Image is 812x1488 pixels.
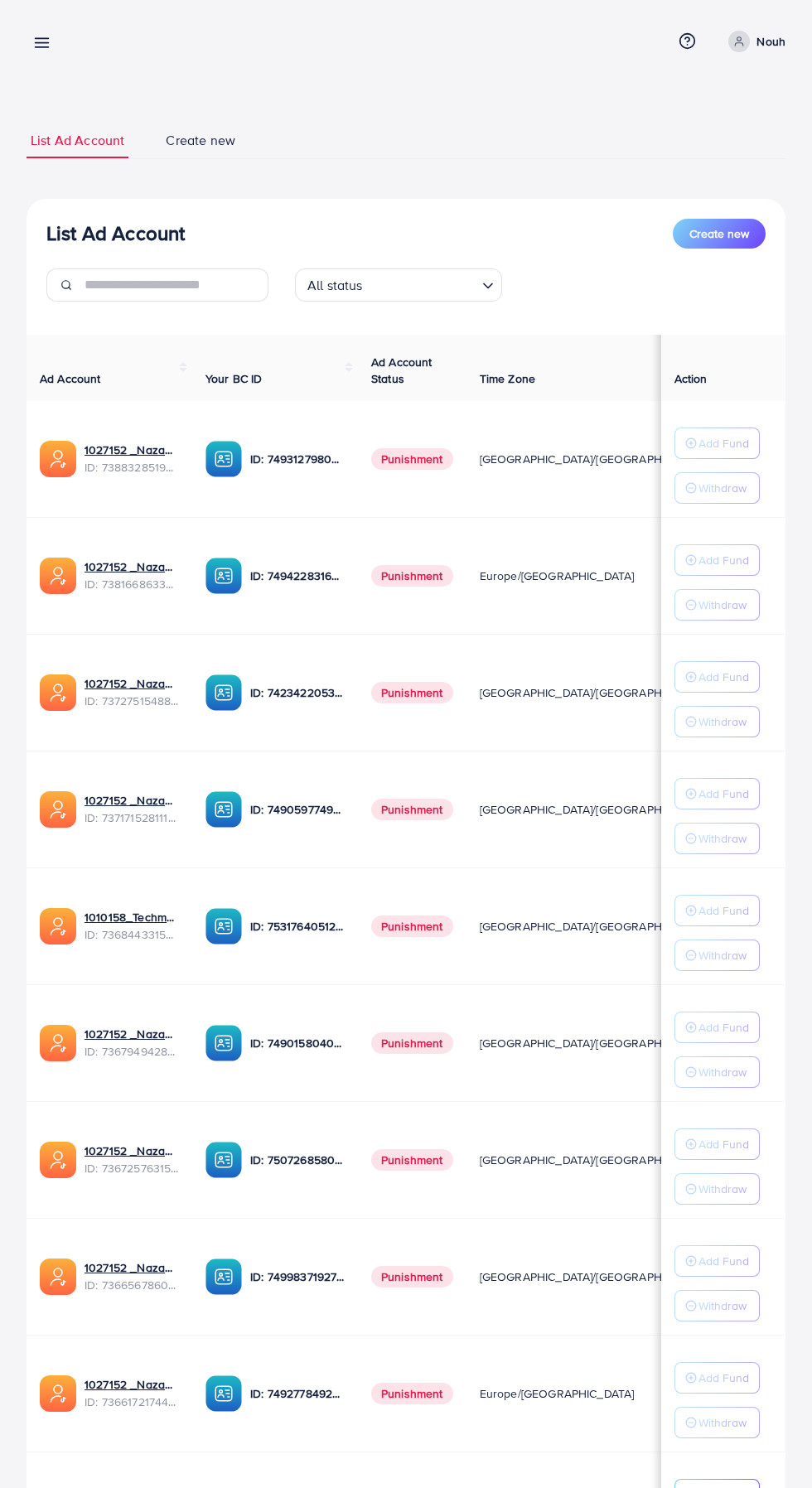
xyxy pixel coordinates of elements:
p: ID: 7493127980932333584 [250,449,345,469]
span: Ad Account [40,370,101,387]
img: ic-ads-acc.e4c84228.svg [40,1375,76,1412]
img: ic-ba-acc.ded83a64.svg [205,1259,242,1295]
div: <span class='underline'>1027152 _Nazaagency_016</span></br>7367257631523782657 [85,1143,179,1176]
span: Punishment [371,682,453,703]
button: Withdraw [674,1407,760,1438]
img: ic-ads-acc.e4c84228.svg [40,441,76,477]
p: Withdraw [698,1179,747,1199]
p: Add Fund [698,1251,749,1271]
div: <span class='underline'>1027152 _Nazaagency_023</span></br>7381668633665093648 [85,558,179,592]
img: ic-ads-acc.e4c84228.svg [40,791,76,828]
span: Europe/[GEOGRAPHIC_DATA] [480,568,635,584]
p: Withdraw [698,478,747,498]
span: ID: 7367949428067450896 [85,1043,179,1060]
img: ic-ba-acc.ded83a64.svg [205,1025,242,1061]
p: ID: 7507268580682137618 [250,1150,345,1170]
p: ID: 7423422053648285697 [250,683,345,703]
span: [GEOGRAPHIC_DATA]/[GEOGRAPHIC_DATA] [480,918,710,935]
img: ic-ba-acc.ded83a64.svg [205,791,242,828]
button: Withdraw [674,706,760,737]
button: Add Fund [674,895,760,926]
button: Add Fund [674,544,760,576]
div: <span class='underline'>1027152 _Nazaagency_04</span></br>7371715281112170513 [85,792,179,826]
div: <span class='underline'>1027152 _Nazaagency_003</span></br>7367949428067450896 [85,1026,179,1060]
img: ic-ads-acc.e4c84228.svg [40,1142,76,1178]
button: Add Fund [674,1362,760,1394]
img: ic-ba-acc.ded83a64.svg [205,1142,242,1178]
img: ic-ba-acc.ded83a64.svg [205,1375,242,1412]
button: Add Fund [674,1245,760,1277]
h3: List Ad Account [46,221,185,245]
span: Action [674,370,708,387]
img: ic-ads-acc.e4c84228.svg [40,558,76,594]
span: ID: 7366567860828749825 [85,1277,179,1293]
p: Add Fund [698,901,749,920]
p: Add Fund [698,784,749,804]
span: [GEOGRAPHIC_DATA]/[GEOGRAPHIC_DATA] [480,1035,710,1051]
p: Nouh [756,31,785,51]
div: <span class='underline'>1027152 _Nazaagency_0051</span></br>7366567860828749825 [85,1259,179,1293]
span: [GEOGRAPHIC_DATA]/[GEOGRAPHIC_DATA] [480,801,710,818]
span: Punishment [371,799,453,820]
span: Create new [689,225,749,242]
a: 1027152 _Nazaagency_0051 [85,1259,179,1276]
p: Add Fund [698,1368,749,1388]
button: Withdraw [674,940,760,971]
p: Add Fund [698,1134,749,1154]
p: Withdraw [698,829,747,848]
button: Add Fund [674,1128,760,1160]
p: Add Fund [698,667,749,687]
span: Punishment [371,1032,453,1054]
span: Europe/[GEOGRAPHIC_DATA] [480,1385,635,1402]
span: Punishment [371,1266,453,1288]
p: Withdraw [698,1296,747,1316]
span: [GEOGRAPHIC_DATA]/[GEOGRAPHIC_DATA] [480,451,710,467]
p: ID: 7490158040596217873 [250,1033,345,1053]
p: Withdraw [698,712,747,732]
a: 1027152 _Nazaagency_016 [85,1143,179,1159]
span: Create new [166,131,235,150]
img: ic-ba-acc.ded83a64.svg [205,441,242,477]
span: Punishment [371,1149,453,1171]
p: Withdraw [698,595,747,615]
div: <span class='underline'>1010158_Techmanistan pk acc_1715599413927</span></br>7368443315504726017 [85,909,179,943]
button: Withdraw [674,1290,760,1321]
button: Create new [673,219,766,249]
button: Add Fund [674,778,760,809]
p: Withdraw [698,1062,747,1082]
button: Withdraw [674,1056,760,1088]
div: Search for option [295,268,502,302]
a: Nouh [722,31,785,52]
div: <span class='underline'>1027152 _Nazaagency_019</span></br>7388328519014645761 [85,442,179,476]
img: ic-ads-acc.e4c84228.svg [40,1025,76,1061]
img: ic-ads-acc.e4c84228.svg [40,674,76,711]
button: Add Fund [674,428,760,459]
a: 1027152 _Nazaagency_04 [85,792,179,809]
p: Add Fund [698,433,749,453]
a: 1027152 _Nazaagency_023 [85,558,179,575]
img: ic-ba-acc.ded83a64.svg [205,908,242,944]
span: ID: 7372751548805726224 [85,693,179,709]
div: <span class='underline'>1027152 _Nazaagency_018</span></br>7366172174454882305 [85,1376,179,1410]
span: [GEOGRAPHIC_DATA]/[GEOGRAPHIC_DATA] [480,1152,710,1168]
span: [GEOGRAPHIC_DATA]/[GEOGRAPHIC_DATA] [480,684,710,701]
p: Add Fund [698,550,749,570]
a: 1027152 _Nazaagency_018 [85,1376,179,1393]
button: Withdraw [674,472,760,504]
a: 1027152 _Nazaagency_007 [85,675,179,692]
span: ID: 7367257631523782657 [85,1160,179,1176]
div: <span class='underline'>1027152 _Nazaagency_007</span></br>7372751548805726224 [85,675,179,709]
button: Withdraw [674,1173,760,1205]
span: Your BC ID [205,370,263,387]
p: Add Fund [698,1017,749,1037]
span: ID: 7371715281112170513 [85,809,179,826]
span: Time Zone [480,370,535,387]
a: 1027152 _Nazaagency_019 [85,442,179,458]
span: All status [304,273,366,297]
button: Add Fund [674,1012,760,1043]
img: ic-ba-acc.ded83a64.svg [205,674,242,711]
button: Withdraw [674,589,760,621]
p: ID: 7531764051207716871 [250,916,345,936]
button: Withdraw [674,823,760,854]
span: [GEOGRAPHIC_DATA]/[GEOGRAPHIC_DATA] [480,1268,710,1285]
